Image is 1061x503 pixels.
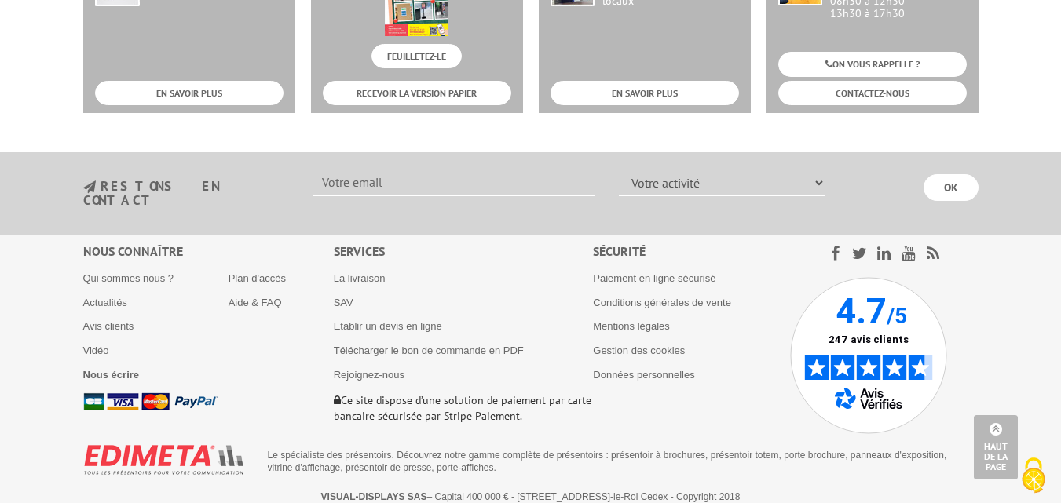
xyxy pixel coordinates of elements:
[83,344,109,356] a: Vidéo
[229,297,282,308] a: Aide & FAQ
[551,81,739,105] a: EN SAVOIR PLUS
[83,180,96,194] img: newsletter.jpg
[83,180,290,207] h3: restons en contact
[268,449,967,474] p: Le spécialiste des présentoirs. Découvrez notre gamme complète de présentoirs : présentoir à broc...
[334,272,386,284] a: La livraison
[593,297,731,308] a: Conditions générales de vente
[1006,450,1061,503] button: Cookies (fenêtre modale)
[83,369,140,381] a: Nous écrire
[790,277,947,434] img: Avis Vérifiés - 4.7 sur 5 - 247 avis clients
[334,320,442,332] a: Etablir un devis en ligne
[313,169,595,196] input: Votre email
[229,272,286,284] a: Plan d'accès
[778,52,967,76] a: ON VOUS RAPPELLE ?
[334,369,404,381] a: Rejoignez-nous
[924,174,979,201] input: OK
[95,81,284,105] a: EN SAVOIR PLUS
[97,491,964,502] p: – Capital 400 000 € - [STREET_ADDRESS]-le-Roi Cedex - Copyright 2018
[323,81,511,105] a: RECEVOIR LA VERSION PAPIER
[593,320,670,332] a: Mentions légales
[593,369,694,381] a: Données personnelles
[334,344,524,356] a: Télécharger le bon de commande en PDF
[593,344,685,356] a: Gestion des cookies
[1014,456,1053,495] img: Cookies (fenêtre modale)
[83,320,134,332] a: Avis clients
[593,242,790,261] div: Sécurité
[371,44,462,68] a: FEUILLETEZ-LE
[334,242,594,261] div: Services
[593,272,715,284] a: Paiement en ligne sécurisé
[83,272,174,284] a: Qui sommes nous ?
[321,491,427,502] strong: VISUAL-DISPLAYS SAS
[778,81,967,105] a: CONTACTEZ-NOUS
[83,242,334,261] div: Nous connaître
[83,297,127,308] a: Actualités
[334,297,353,308] a: SAV
[974,415,1018,479] a: Haut de la page
[334,392,594,424] p: Ce site dispose d’une solution de paiement par carte bancaire sécurisée par Stripe Paiement.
